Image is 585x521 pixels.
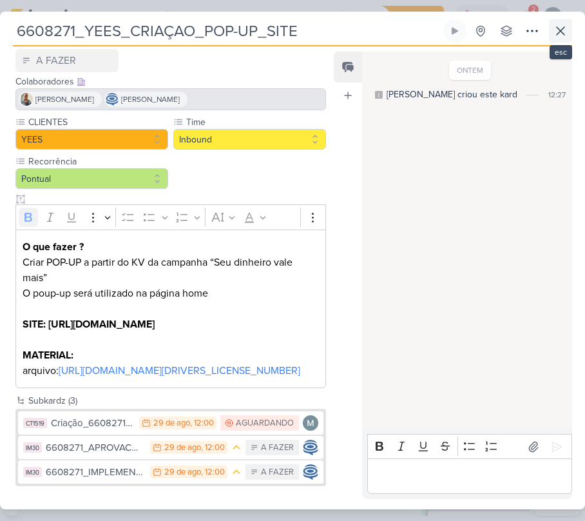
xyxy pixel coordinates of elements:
button: A FAZER [15,49,119,72]
img: Iara Santos [20,93,33,106]
span: [PERSON_NAME] [35,93,94,105]
img: Caroline Traven De Andrade [303,440,318,455]
button: Inbound [173,129,326,150]
div: Editor toolbar [367,434,572,459]
div: , 12:00 [190,419,214,428]
div: Criação_6608271_YEES_CRIAÇAO_POP-UP_SITE [51,416,133,431]
div: IM30 [23,467,42,477]
div: [PERSON_NAME] criou este kard [387,88,517,101]
div: 29 de ago [164,444,201,452]
img: Mariana Amorim [303,415,318,431]
div: esc [550,45,572,59]
div: AGUARDANDO [236,417,294,430]
div: A FAZER [261,466,294,479]
div: A FAZER [261,442,294,455]
div: Prioridade Média [231,441,242,454]
div: Editor editing area: main [15,230,326,389]
div: 6608271_IMPLEMENTAÇAO_YEES_POP-UP_SITE [46,465,144,480]
div: Colaboradores [15,75,326,88]
strong: O que fazer ? [23,241,84,253]
div: 29 de ago [164,468,201,477]
div: A FAZER [36,53,76,68]
label: CLIENTES [27,115,168,129]
img: Caroline Traven De Andrade [106,93,119,106]
label: Time [185,115,326,129]
div: Prioridade Média [231,466,242,478]
a: [URL][DOMAIN_NAME][DRIVERS_LICENSE_NUMBER] [59,364,300,377]
p: arquivo: [23,363,319,378]
button: CT1519 Criação_6608271_YEES_CRIAÇAO_POP-UP_SITE 29 de ago , 12:00 AGUARDANDO [18,411,323,435]
p: Criar POP-UP a partir do KV da campanha “Seu dinheiro vale mais” O poup-up será utilizado na pági... [23,255,319,301]
div: Editor editing area: main [367,458,572,494]
div: IM30 [23,442,42,453]
span: [PERSON_NAME] [121,93,180,105]
div: Editor toolbar [15,204,326,230]
div: CT1519 [23,418,47,428]
input: Kard Sem Título [13,19,441,43]
label: Recorrência [27,155,168,168]
div: Subkardz (3) [28,394,326,408]
img: Caroline Traven De Andrade [303,464,318,480]
strong: SITE: [URL][DOMAIN_NAME] [23,318,155,331]
strong: MATERIAL: [23,349,73,362]
button: YEES [15,129,168,150]
div: , 12:00 [201,444,225,452]
button: IM30 6608271_IMPLEMENTAÇAO_YEES_POP-UP_SITE 29 de ago , 12:00 A FAZER [18,460,323,484]
div: 29 de ago [153,419,190,428]
button: Pontual [15,168,168,189]
div: Ligar relógio [450,26,460,36]
div: 6608271_APROVACAO_YEES_CRIACAO_POP-UP_SITE [46,440,144,455]
button: IM30 6608271_APROVACAO_YEES_CRIACAO_POP-UP_SITE 29 de ago , 12:00 A FAZER [18,436,323,459]
div: 12:27 [548,89,566,101]
div: , 12:00 [201,468,225,477]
